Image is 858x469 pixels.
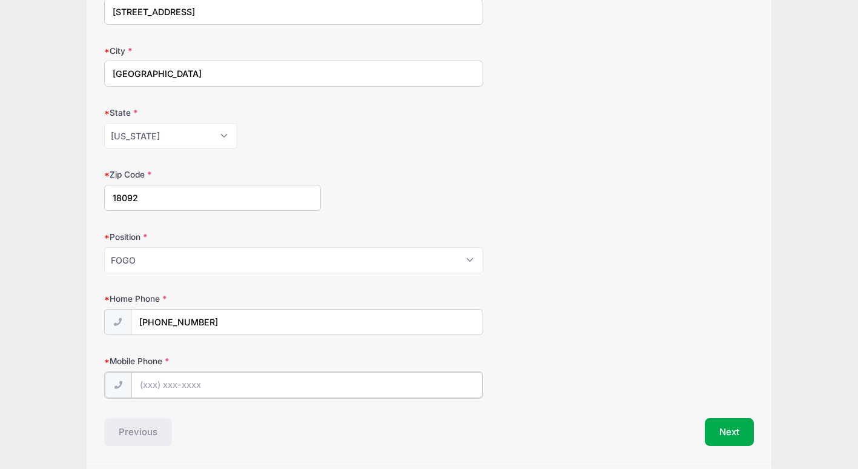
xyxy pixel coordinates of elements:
[104,355,320,367] label: Mobile Phone
[131,372,483,398] input: (xxx) xxx-xxxx
[104,45,320,57] label: City
[104,168,320,181] label: Zip Code
[104,185,320,211] input: xxxxx
[104,293,320,305] label: Home Phone
[104,107,320,119] label: State
[705,418,754,446] button: Next
[131,309,483,335] input: (xxx) xxx-xxxx
[104,231,320,243] label: Position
